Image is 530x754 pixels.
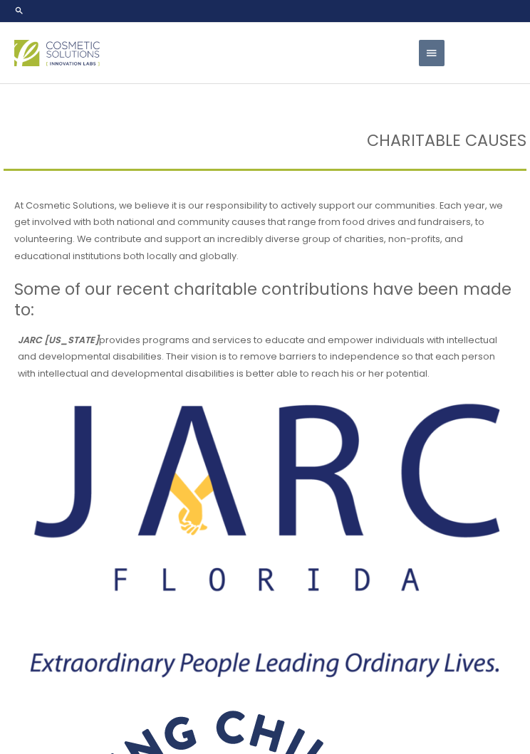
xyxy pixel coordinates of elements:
[14,6,24,16] a: Search icon link
[14,40,100,66] img: Cosmetic Solutions Logo
[18,399,512,682] img: Charitable Causes JARC Florida Logo
[14,197,516,265] p: At Cosmetic Solutions, we believe it is our responsibility to actively support our communities. E...
[14,279,516,320] h2: Some of our recent charitable contributions have been made to:
[18,332,512,382] p: provides programs and services to educate and empower individuals with intellectual and developme...
[4,130,526,152] h1: CHARITABLE CAUSES
[18,334,99,346] strong: JARC [US_STATE]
